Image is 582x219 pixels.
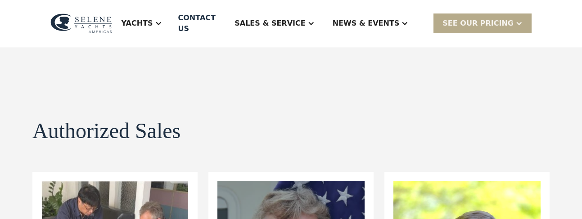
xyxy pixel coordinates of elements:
div: Sales & Service [226,5,323,41]
h1: Authorized Sales [32,119,180,143]
div: Contact US [178,13,219,34]
div: News & EVENTS [333,18,400,29]
img: logo [50,13,112,34]
div: SEE Our Pricing [442,18,514,29]
div: Yachts [112,5,171,41]
div: News & EVENTS [324,5,418,41]
div: Sales & Service [235,18,305,29]
div: SEE Our Pricing [433,13,532,33]
div: Yachts [121,18,153,29]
